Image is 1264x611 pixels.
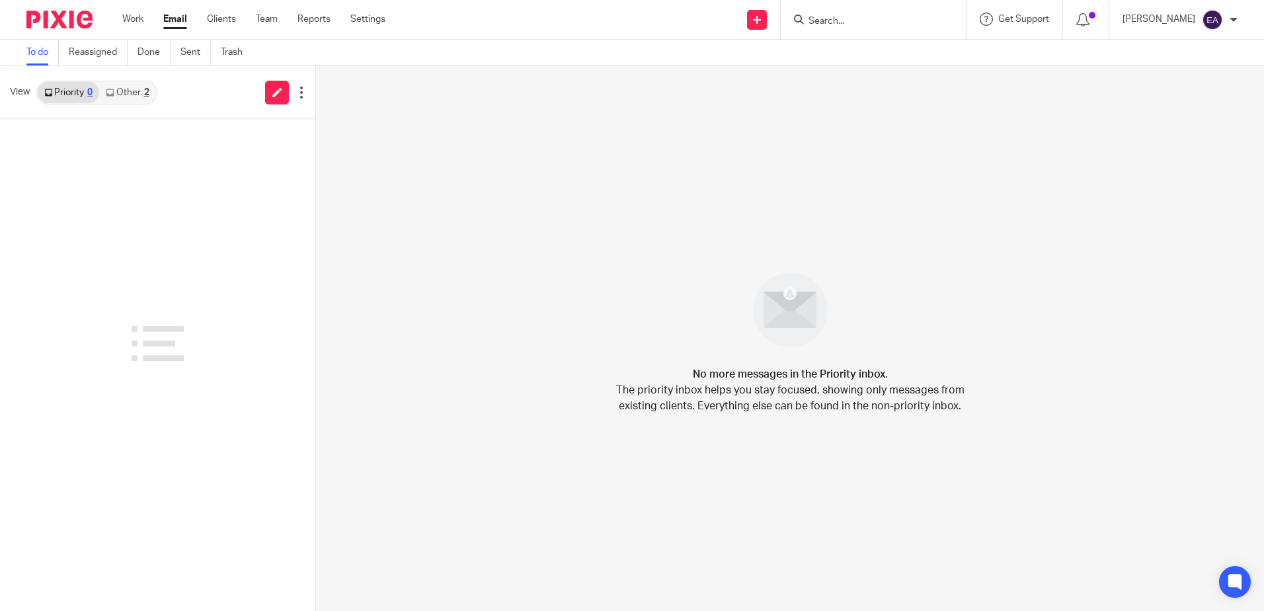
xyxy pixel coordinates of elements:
[87,88,93,97] div: 0
[38,82,99,103] a: Priority0
[297,13,331,26] a: Reports
[1123,13,1195,26] p: [PERSON_NAME]
[1202,9,1223,30] img: svg%3E
[744,264,836,356] img: image
[221,40,253,65] a: Trash
[144,88,149,97] div: 2
[693,366,888,382] h4: No more messages in the Priority inbox.
[180,40,211,65] a: Sent
[26,11,93,28] img: Pixie
[99,82,155,103] a: Other2
[350,13,385,26] a: Settings
[256,13,278,26] a: Team
[163,13,187,26] a: Email
[26,40,59,65] a: To do
[138,40,171,65] a: Done
[998,15,1049,24] span: Get Support
[10,85,30,99] span: View
[122,13,143,26] a: Work
[69,40,128,65] a: Reassigned
[807,16,926,28] input: Search
[615,382,965,414] p: The priority inbox helps you stay focused, showing only messages from existing clients. Everythin...
[207,13,236,26] a: Clients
